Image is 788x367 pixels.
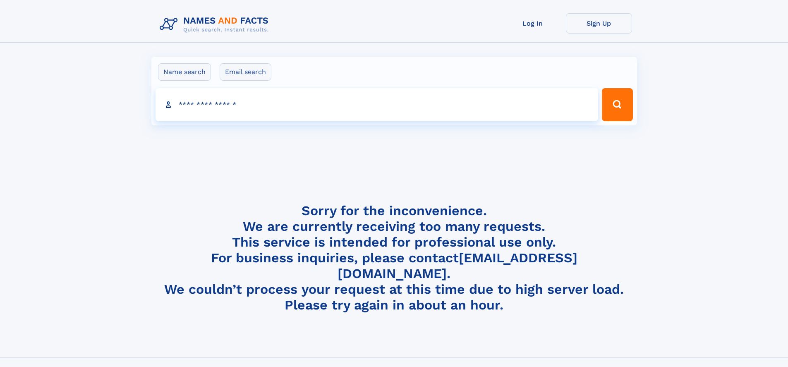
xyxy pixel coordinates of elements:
[602,88,632,121] button: Search Button
[500,13,566,34] a: Log In
[566,13,632,34] a: Sign Up
[158,63,211,81] label: Name search
[156,13,275,36] img: Logo Names and Facts
[156,203,632,313] h4: Sorry for the inconvenience. We are currently receiving too many requests. This service is intend...
[220,63,271,81] label: Email search
[156,88,599,121] input: search input
[338,250,577,281] a: [EMAIL_ADDRESS][DOMAIN_NAME]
